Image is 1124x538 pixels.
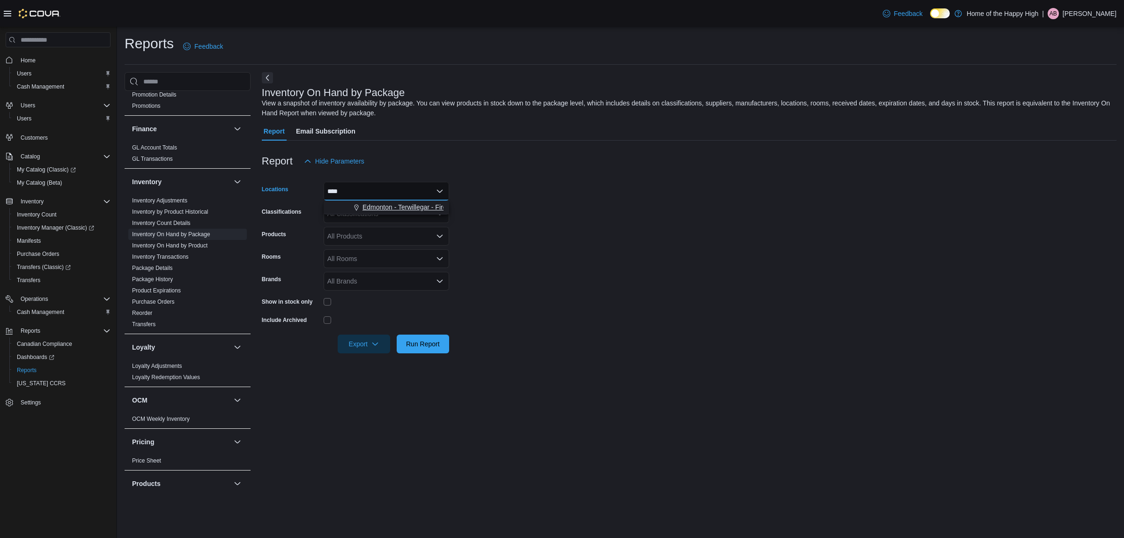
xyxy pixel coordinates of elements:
span: Transfers (Classic) [17,263,71,271]
div: Pricing [125,455,251,470]
a: Inventory On Hand by Package [132,231,210,238]
button: Next [262,72,273,83]
div: View a snapshot of inventory availability by package. You can view products in stock down to the ... [262,98,1112,118]
a: Transfers (Classic) [9,261,114,274]
a: Reports [13,365,40,376]
span: Purchase Orders [13,248,111,260]
label: Rooms [262,253,281,261]
a: My Catalog (Classic) [9,163,114,176]
label: Brands [262,276,281,283]
span: My Catalog (Classic) [13,164,111,175]
button: Reports [17,325,44,336]
label: Locations [262,186,288,193]
a: [US_STATE] CCRS [13,378,69,389]
span: GL Transactions [132,155,173,163]
a: Inventory Transactions [132,254,189,260]
h3: Inventory On Hand by Package [262,87,405,98]
span: Reports [13,365,111,376]
span: [US_STATE] CCRS [17,380,66,387]
a: Users [13,68,35,79]
button: Catalog [2,150,114,163]
button: Users [2,99,114,112]
span: My Catalog (Classic) [17,166,76,173]
a: Inventory Count Details [132,220,191,226]
a: Inventory Manager (Classic) [9,221,114,234]
span: Feedback [894,9,923,18]
a: Home [17,55,39,66]
a: Dashboards [13,351,58,363]
button: Hide Parameters [300,152,368,171]
button: Loyalty [232,342,243,353]
span: Inventory Manager (Classic) [13,222,111,233]
span: Cash Management [13,306,111,318]
h3: Report [262,156,293,167]
button: Pricing [232,436,243,448]
button: Home [2,53,114,67]
a: OCM Weekly Inventory [132,416,190,422]
span: Washington CCRS [13,378,111,389]
span: Email Subscription [296,122,355,141]
span: My Catalog (Beta) [13,177,111,188]
div: OCM [125,413,251,428]
span: Customers [21,134,48,142]
span: Inventory Count [13,209,111,220]
h3: Products [132,479,161,488]
h3: OCM [132,396,148,405]
h3: Pricing [132,437,154,447]
span: Purchase Orders [17,250,59,258]
span: Cash Management [17,83,64,90]
div: Finance [125,142,251,168]
label: Show in stock only [262,298,313,306]
span: Settings [21,399,41,406]
button: Reports [9,364,114,377]
span: Users [13,113,111,124]
button: Transfers [9,274,114,287]
span: Reorder [132,309,152,317]
a: Purchase Orders [13,248,63,260]
h3: Finance [132,124,157,134]
a: Inventory On Hand by Product [132,242,207,249]
img: Cova [19,9,60,18]
span: Transfers [132,321,155,328]
span: Inventory Manager (Classic) [17,224,94,232]
button: Cash Management [9,306,114,319]
span: Home [17,54,111,66]
a: Inventory Manager (Classic) [13,222,98,233]
span: Hide Parameters [315,157,364,166]
button: Open list of options [436,277,444,285]
button: Inventory [132,177,230,187]
button: Close list of options [436,187,444,195]
button: My Catalog (Beta) [9,176,114,189]
span: Package History [132,276,173,283]
span: Promotion Details [132,91,177,98]
span: Dashboards [13,351,111,363]
a: Inventory by Product Historical [132,209,208,215]
button: Manifests [9,234,114,247]
span: Home [21,57,36,64]
a: GL Account Totals [132,144,177,151]
a: Product Expirations [132,287,181,294]
button: Open list of options [436,232,444,240]
span: AB [1050,8,1057,19]
span: Users [21,102,35,109]
span: Settings [17,396,111,408]
a: Package History [132,276,173,283]
span: Purchase Orders [132,298,175,306]
span: Edmonton - Terwillegar - Fire & Flower [362,202,474,212]
span: Run Report [406,339,440,349]
span: Transfers [13,275,111,286]
a: Transfers [13,275,44,286]
button: Products [132,479,230,488]
span: Loyalty Adjustments [132,362,182,370]
button: Inventory Count [9,208,114,221]
a: Customers [17,132,52,143]
span: Report [264,122,285,141]
p: | [1042,8,1044,19]
button: Reports [2,324,114,337]
div: Loyalty [125,360,251,387]
span: Export [343,335,385,353]
h3: Inventory [132,177,162,187]
span: Package Details [132,264,173,272]
a: Feedback [879,4,926,23]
